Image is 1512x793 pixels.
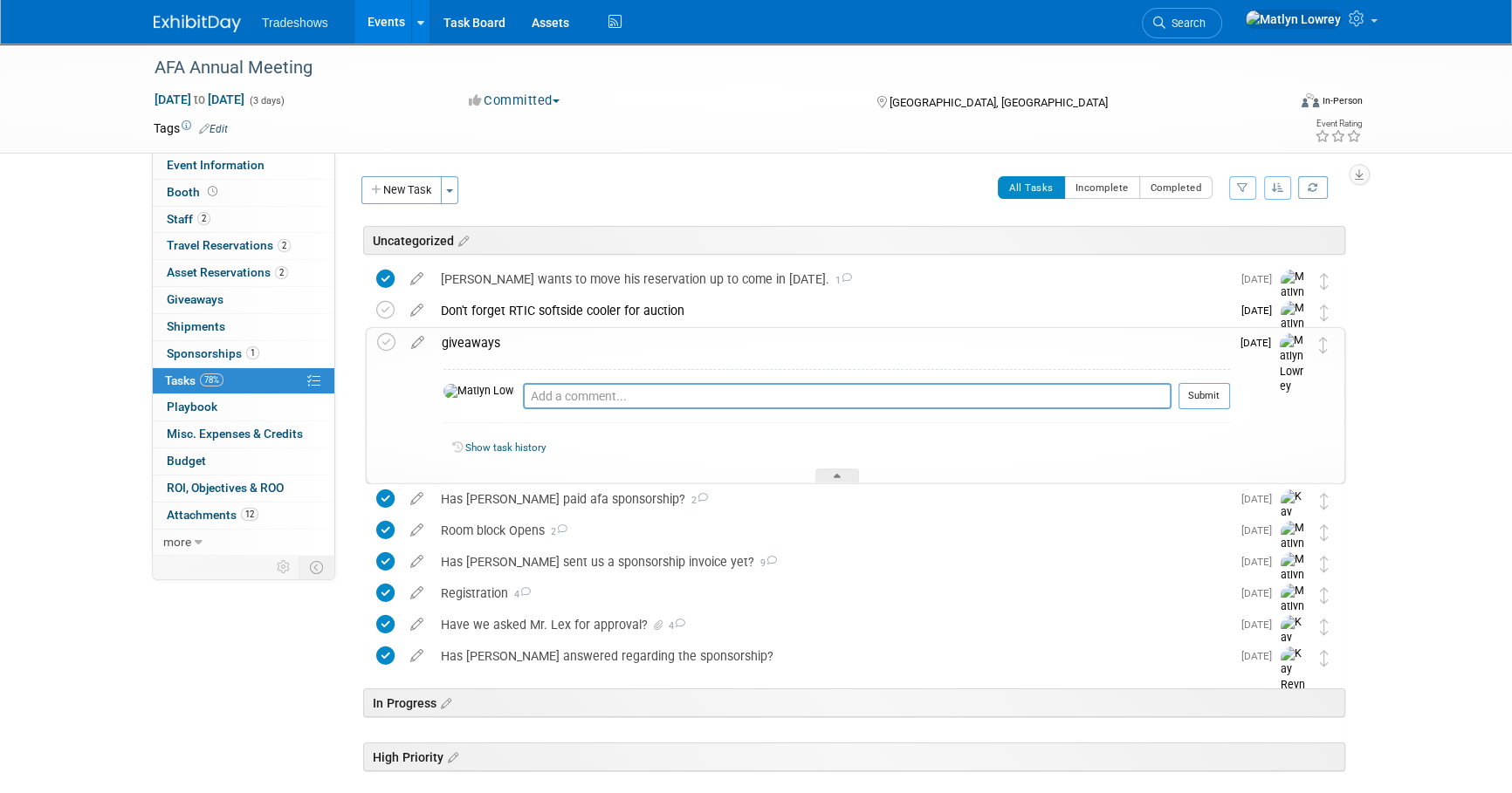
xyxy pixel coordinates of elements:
[165,373,223,387] span: Tasks
[153,341,334,367] a: Sponsorships1
[1241,650,1281,662] span: [DATE]
[402,335,433,351] a: edit
[153,233,334,259] a: Travel Reservations2
[1280,333,1306,395] img: Matlyn Lowrey
[1241,273,1281,285] span: [DATE]
[432,547,1231,577] div: Has [PERSON_NAME] sent us a sponsorship invoice yet?
[1281,521,1307,583] img: Matlyn Lowrey
[1281,615,1307,677] img: Kay Reynolds
[153,153,334,179] a: Event Information
[1183,91,1363,117] div: Event Format
[153,180,334,206] a: Booth
[465,441,546,454] a: Show task history
[685,495,708,506] span: 2
[402,271,432,287] a: edit
[1245,10,1342,29] img: Matlyn Lowrey
[153,475,334,502] a: ROI, Objectives & ROO
[432,610,1231,639] div: Have we asked Mr. Lex for approval?
[1241,587,1281,599] span: [DATE]
[829,275,852,286] span: 1
[1320,493,1329,509] i: Move task
[361,176,442,204] button: New Task
[1320,304,1329,321] i: Move task
[402,554,432,570] a: edit
[163,535,191,549] span: more
[666,620,685,632] span: 4
[262,16,328,30] span: Tradeshows
[432,296,1231,325] div: Don't forget RTIC softside cooler for auction
[199,123,228,135] a: Edit
[1179,383,1230,409] button: Submit
[153,260,334,286] a: Asset Reservations2
[1241,493,1281,505] span: [DATE]
[443,748,458,765] a: Edit sections
[1241,337,1280,349] span: [DATE]
[508,589,531,600] span: 4
[432,516,1231,545] div: Room block Opens
[167,508,258,522] span: Attachments
[275,266,288,279] span: 2
[167,454,206,468] span: Budget
[402,491,432,507] a: edit
[1319,337,1328,353] i: Move task
[463,92,567,110] button: Committed
[363,226,1345,255] div: Uncategorized
[432,578,1231,608] div: Registration
[167,319,225,333] span: Shipments
[443,384,514,400] img: Matlyn Lowrey
[1320,650,1329,667] i: Move task
[454,231,469,249] a: Edit sections
[299,556,335,578] td: Toggle Event Tabs
[153,421,334,448] a: Misc. Expenses & Credits
[204,185,221,198] span: Booth not reserved yet
[148,52,1260,84] div: AFA Annual Meeting
[1320,524,1329,541] i: Move task
[246,346,259,359] span: 1
[167,427,303,441] span: Misc. Expenses & Credits
[153,314,334,340] a: Shipments
[1281,489,1307,551] img: Kay Reynolds
[167,158,265,172] span: Event Information
[1281,552,1307,614] img: Matlyn Lowrey
[436,694,451,711] a: Edit sections
[248,95,285,106] span: (3 days)
[1281,270,1307,332] img: Matlyn Lowrey
[1281,301,1307,363] img: Matlyn Lowrey
[402,617,432,632] a: edit
[153,368,334,394] a: Tasks78%
[191,92,208,106] span: to
[402,303,432,318] a: edit
[269,556,299,578] td: Personalize Event Tab Strip
[153,394,334,420] a: Playbook
[153,287,334,313] a: Giveaways
[402,585,432,601] a: edit
[432,641,1231,671] div: Has [PERSON_NAME] answered regarding the sponsorship?
[153,207,334,233] a: Staff2
[1320,619,1329,635] i: Move task
[278,239,291,252] span: 2
[167,346,259,360] span: Sponsorships
[1241,304,1281,317] span: [DATE]
[167,185,221,199] span: Booth
[1320,273,1329,290] i: Move task
[241,508,258,521] span: 12
[432,484,1231,514] div: Has [PERSON_NAME] paid afa sponsorship?
[167,238,291,252] span: Travel Reservations
[167,265,288,279] span: Asset Reservations
[1298,176,1328,199] a: Refresh
[154,120,228,137] td: Tags
[1320,587,1329,604] i: Move task
[1281,646,1307,708] img: Kay Reynolds
[363,742,1345,771] div: High Priority
[167,212,210,226] span: Staff
[363,688,1345,717] div: In Progress
[1241,556,1281,568] span: [DATE]
[1281,584,1307,646] img: Matlyn Lowrey
[1241,524,1281,537] span: [DATE]
[402,648,432,664] a: edit
[1064,176,1140,199] button: Incomplete
[200,373,223,386] span: 78%
[197,212,210,225] span: 2
[154,15,241,32] img: ExhibitDay
[167,481,284,495] span: ROI, Objectives & ROO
